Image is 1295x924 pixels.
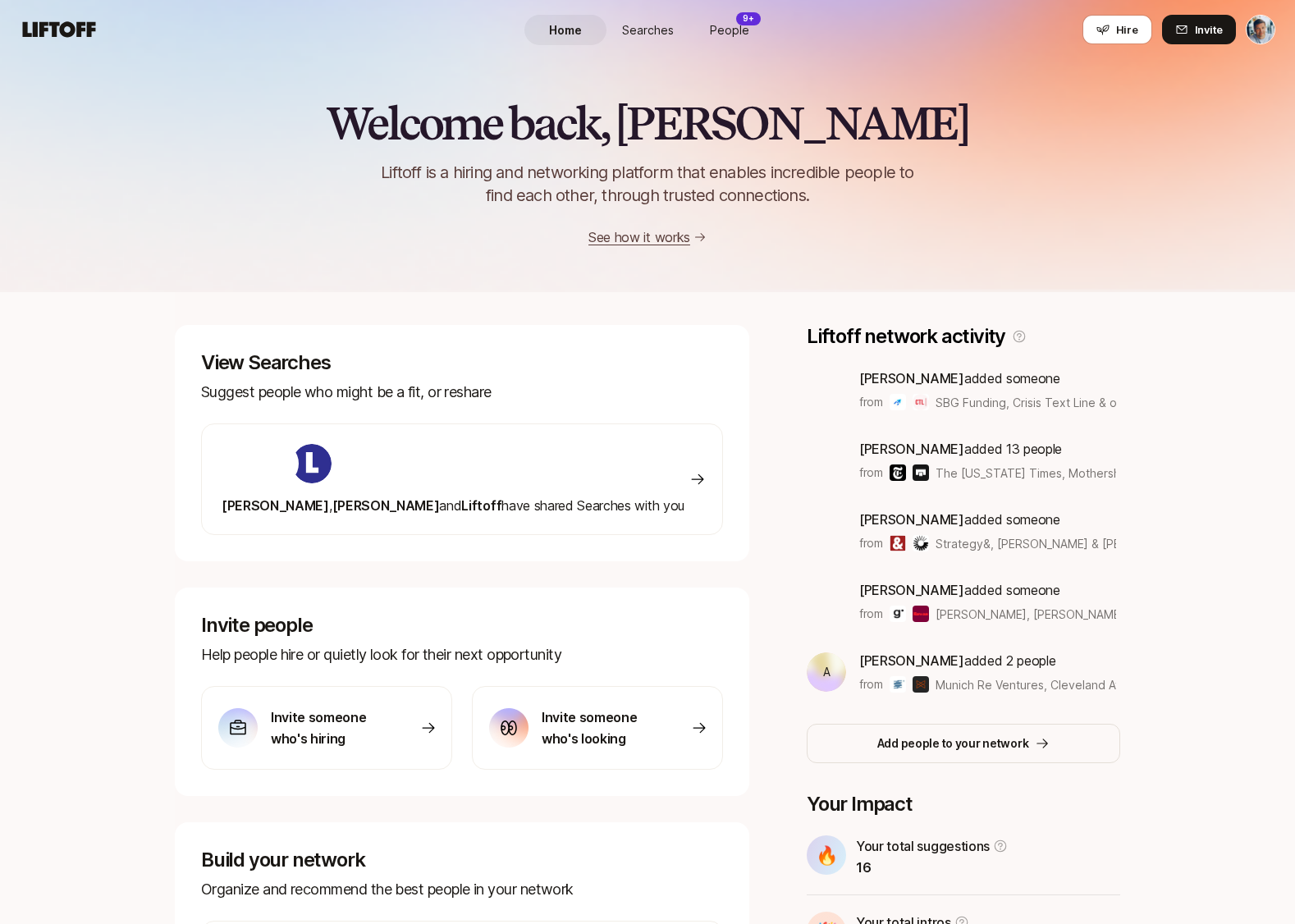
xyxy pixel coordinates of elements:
span: , [329,497,332,514]
p: A [823,662,831,682]
button: Add people to your network [807,724,1120,763]
span: Home [549,21,582,39]
a: People9+ [689,15,771,45]
span: Hire [1116,21,1138,38]
img: Pratt & Whitney [913,535,929,551]
p: Help people hire or quietly look for their next opportunity [201,643,723,666]
span: Invite [1195,21,1223,38]
span: [PERSON_NAME] [332,497,440,514]
img: Strategy& [890,535,906,551]
img: Rowan [913,606,929,622]
span: SBG Funding, Crisis Text Line & others [936,396,1145,409]
p: View Searches [201,351,723,374]
img: Mothership [913,464,929,481]
h2: Welcome back, [PERSON_NAME] [326,98,968,148]
p: Your total suggestions [856,835,990,857]
p: added someone [859,368,1116,389]
span: Liftoff [461,497,501,514]
span: [PERSON_NAME] [222,497,329,514]
img: ACg8ocKIuO9-sklR2KvA8ZVJz4iZ_g9wtBiQREC3t8A94l4CTg=s160-c [292,444,332,483]
button: Hire [1082,15,1152,44]
a: See how it works [588,229,690,245]
a: Home [524,15,606,45]
p: Invite people [201,614,723,637]
p: 9+ [743,12,754,25]
img: Gladskin [890,606,906,622]
span: People [710,21,749,39]
span: [PERSON_NAME] [859,441,964,457]
span: Searches [622,21,674,39]
span: [PERSON_NAME] [859,582,964,598]
span: [PERSON_NAME] [859,370,964,387]
span: The [US_STATE] Times, Mothership & others [936,466,1179,480]
img: The New York Times [890,464,906,481]
p: added someone [859,509,1116,530]
p: added 13 people [859,438,1116,460]
span: [PERSON_NAME] [859,511,964,528]
p: Liftoff is a hiring and networking platform that enables incredible people to find each other, th... [354,161,941,207]
p: Build your network [201,849,723,871]
span: Munich Re Ventures, Cleveland Avenue & others [936,678,1199,692]
span: [PERSON_NAME] [859,652,964,669]
p: Add people to your network [877,734,1029,753]
p: from [859,392,883,412]
span: and [439,497,461,514]
img: Crisis Text Line [913,394,929,410]
img: Cleveland Avenue [913,676,929,693]
span: [PERSON_NAME], [PERSON_NAME] & others [936,606,1116,623]
div: 🔥 [807,835,846,875]
p: Organize and recommend the best people in your network [201,878,723,901]
p: from [859,604,883,624]
button: Invite [1162,15,1236,44]
p: from [859,675,883,694]
img: SBG Funding [890,394,906,410]
p: from [859,463,883,483]
p: Invite someone who's hiring [271,707,386,749]
p: from [859,533,883,553]
button: Anton Sten [1246,15,1275,44]
p: Your Impact [807,793,1120,816]
span: have shared Searches with you [222,497,684,514]
p: added 2 people [859,650,1116,671]
p: added someone [859,579,1116,601]
p: Liftoff network activity [807,325,1005,348]
p: Invite someone who's looking [542,707,657,749]
a: Searches [606,15,689,45]
img: Anton Sten [1247,16,1274,43]
span: Strategy&, [PERSON_NAME] & [PERSON_NAME] & others [936,537,1242,551]
p: 16 [856,857,1008,878]
p: Suggest people who might be a fit, or reshare [201,381,723,404]
img: Munich Re Ventures [890,676,906,693]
